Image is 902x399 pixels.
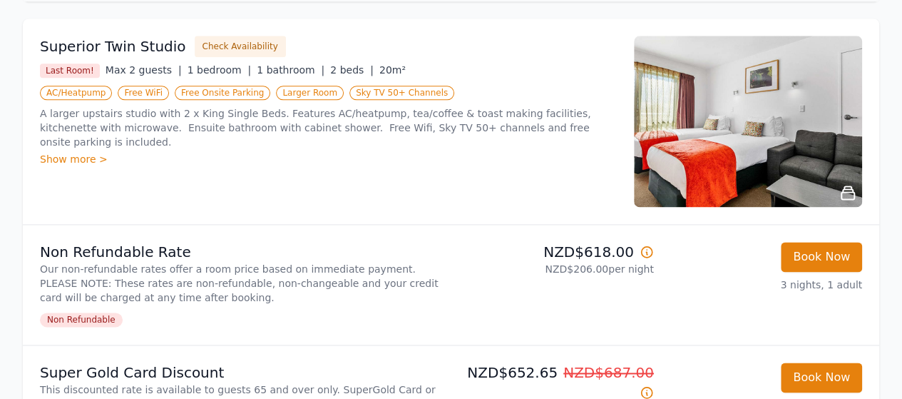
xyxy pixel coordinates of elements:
p: Non Refundable Rate [40,242,446,262]
div: Show more > [40,152,617,166]
button: Book Now [781,363,862,393]
span: Max 2 guests | [106,64,182,76]
span: Last Room! [40,64,100,78]
span: Free WiFi [118,86,169,100]
span: Sky TV 50+ Channels [349,86,454,100]
p: NZD$206.00 per night [457,262,654,276]
p: NZD$618.00 [457,242,654,262]
span: 1 bedroom | [188,64,252,76]
button: Check Availability [195,36,286,57]
span: 20m² [379,64,406,76]
p: Our non-refundable rates offer a room price based on immediate payment. PLEASE NOTE: These rates ... [40,262,446,305]
span: 1 bathroom | [257,64,324,76]
p: Super Gold Card Discount [40,363,446,383]
span: AC/Heatpump [40,86,112,100]
span: Larger Room [276,86,344,100]
span: 2 beds | [330,64,374,76]
p: 3 nights, 1 adult [665,278,862,292]
button: Book Now [781,242,862,272]
span: Non Refundable [40,313,123,327]
p: A larger upstairs studio with 2 x King Single Beds. Features AC/heatpump, tea/coffee & toast maki... [40,106,617,149]
h3: Superior Twin Studio [40,36,186,56]
span: NZD$687.00 [563,364,654,381]
span: Free Onsite Parking [175,86,270,100]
